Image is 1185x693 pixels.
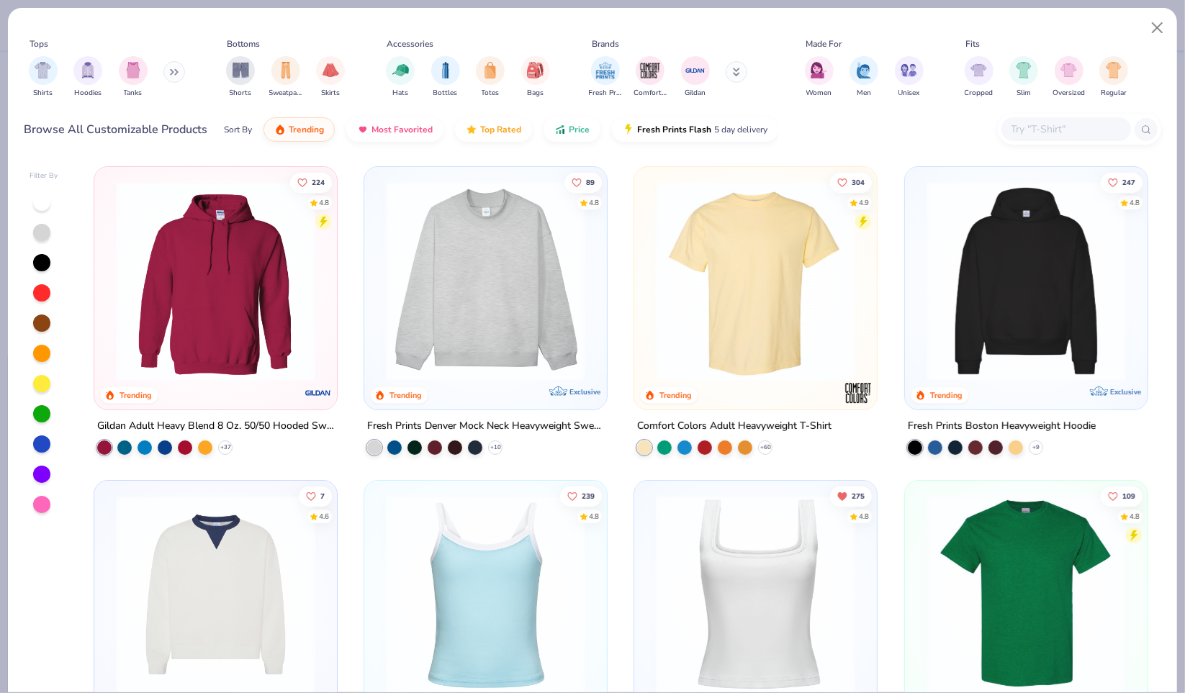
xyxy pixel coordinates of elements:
[634,88,667,99] span: Comfort Colors
[476,56,505,99] div: filter for Totes
[316,56,345,99] button: filter button
[1122,178,1135,186] span: 247
[1053,56,1085,99] button: filter button
[1010,121,1121,137] input: Try "T-Shirt"
[569,124,590,135] span: Price
[1032,443,1040,452] span: + 9
[714,122,767,138] span: 5 day delivery
[312,178,325,186] span: 224
[476,56,505,99] button: filter button
[898,88,920,99] span: Unisex
[1017,88,1031,99] span: Slim
[74,88,102,99] span: Hoodies
[859,197,869,208] div: 4.9
[895,56,924,99] div: filter for Unisex
[323,181,536,381] img: a164e800-7022-4571-a324-30c76f641635
[1101,88,1127,99] span: Regular
[433,88,458,99] span: Bottles
[30,37,48,50] div: Tops
[367,417,604,435] div: Fresh Prints Denver Mock Neck Heavyweight Sweatshirt
[582,493,595,500] span: 239
[859,512,869,522] div: 4.8
[299,486,332,507] button: Like
[431,56,460,99] div: filter for Bottles
[595,60,616,81] img: Fresh Prints Image
[29,56,58,99] button: filter button
[681,56,710,99] button: filter button
[1099,56,1128,99] div: filter for Regular
[346,117,443,142] button: Most Favorited
[466,124,477,135] img: TopRated.gif
[1122,493,1135,500] span: 109
[371,124,433,135] span: Most Favorited
[230,88,252,99] span: Shorts
[527,88,544,99] span: Bags
[965,56,993,99] button: filter button
[681,56,710,99] div: filter for Gildan
[1100,486,1142,507] button: Like
[560,486,602,507] button: Like
[569,387,600,397] span: Exclusive
[649,181,862,381] img: 029b8af0-80e6-406f-9fdc-fdf898547912
[521,56,550,99] div: filter for Bags
[319,512,329,522] div: 4.6
[289,124,324,135] span: Trending
[965,56,993,99] div: filter for Cropped
[392,88,408,99] span: Hats
[544,117,600,142] button: Price
[685,88,706,99] span: Gildan
[919,181,1133,381] img: 91acfc32-fd48-4d6b-bdad-a4c1a30ac3fc
[1129,197,1139,208] div: 4.8
[316,56,345,99] div: filter for Skirts
[269,56,302,99] button: filter button
[97,417,334,435] div: Gildan Adult Heavy Blend 8 Oz. 50/50 Hooded Sweatshirt
[319,197,329,208] div: 4.8
[431,56,460,99] button: filter button
[455,117,532,142] button: Top Rated
[357,124,369,135] img: most_fav.gif
[830,486,872,507] button: Unlike
[805,56,834,99] div: filter for Women
[80,62,96,78] img: Hoodies Image
[30,171,58,181] div: Filter By
[119,56,148,99] div: filter for Tanks
[623,124,634,135] img: flash.gif
[634,56,667,99] div: filter for Comfort Colors
[634,56,667,99] button: filter button
[965,37,980,50] div: Fits
[1060,62,1077,78] img: Oversized Image
[1009,56,1038,99] button: filter button
[589,197,599,208] div: 4.8
[895,56,924,99] button: filter button
[852,178,865,186] span: 304
[1053,88,1085,99] span: Oversized
[119,56,148,99] button: filter button
[637,417,832,435] div: Comfort Colors Adult Heavyweight T-Shirt
[830,172,872,192] button: Like
[24,121,208,138] div: Browse All Customizable Products
[269,56,302,99] div: filter for Sweatpants
[1144,14,1171,42] button: Close
[527,62,543,78] img: Bags Image
[124,88,143,99] span: Tanks
[220,443,230,452] span: + 37
[73,56,102,99] button: filter button
[490,443,501,452] span: + 10
[323,62,339,78] img: Skirts Image
[482,62,498,78] img: Totes Image
[278,62,294,78] img: Sweatpants Image
[263,117,335,142] button: Trending
[850,56,878,99] div: filter for Men
[901,62,917,78] img: Unisex Image
[1110,387,1141,397] span: Exclusive
[29,56,58,99] div: filter for Shirts
[589,512,599,522] div: 4.8
[965,88,993,99] span: Cropped
[908,417,1096,435] div: Fresh Prints Boston Heavyweight Hoodie
[226,56,255,99] button: filter button
[379,181,592,381] img: f5d85501-0dbb-4ee4-b115-c08fa3845d83
[73,56,102,99] div: filter for Hoodies
[125,62,141,78] img: Tanks Image
[589,56,622,99] div: filter for Fresh Prints
[592,37,619,50] div: Brands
